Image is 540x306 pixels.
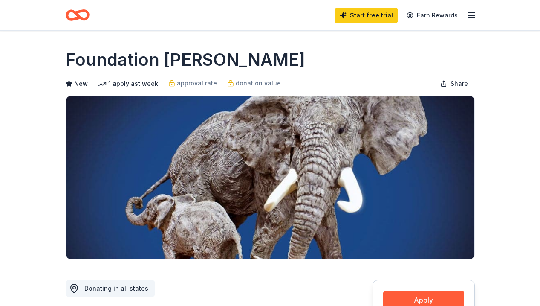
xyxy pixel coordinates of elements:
[168,78,217,88] a: approval rate
[66,96,474,259] img: Image for Foundation Michelangelo
[335,8,398,23] a: Start free trial
[177,78,217,88] span: approval rate
[84,285,148,292] span: Donating in all states
[433,75,475,92] button: Share
[236,78,281,88] span: donation value
[66,5,90,25] a: Home
[450,79,468,89] span: Share
[74,79,88,89] span: New
[401,8,463,23] a: Earn Rewards
[227,78,281,88] a: donation value
[66,48,305,72] h1: Foundation [PERSON_NAME]
[98,79,158,89] div: 1 apply last week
